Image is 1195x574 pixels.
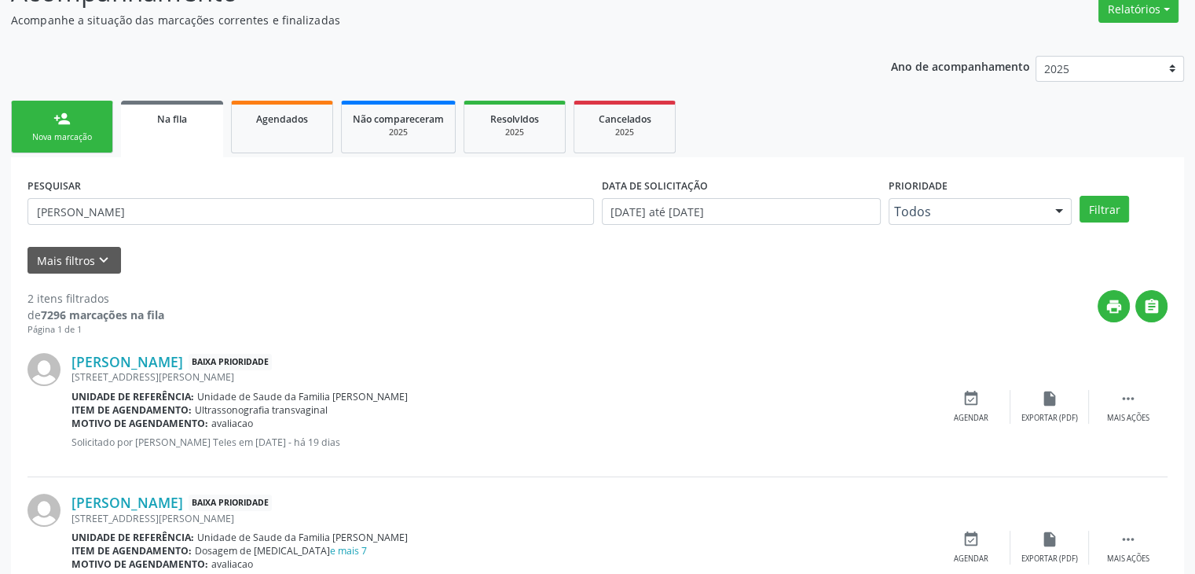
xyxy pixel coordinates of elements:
[27,247,121,274] button: Mais filtroskeyboard_arrow_down
[189,354,272,370] span: Baixa Prioridade
[1021,413,1078,424] div: Exportar (PDF)
[27,174,81,198] label: PESQUISAR
[211,417,253,430] span: avaliacao
[71,417,208,430] b: Motivo de agendamento:
[157,112,187,126] span: Na fila
[71,390,194,403] b: Unidade de referência:
[211,557,253,571] span: avaliacao
[27,353,60,386] img: img
[962,390,980,407] i: event_available
[954,554,988,565] div: Agendar
[599,112,651,126] span: Cancelados
[197,531,408,544] span: Unidade de Saude da Familia [PERSON_NAME]
[71,494,183,511] a: [PERSON_NAME]
[23,131,101,143] div: Nova marcação
[27,290,164,307] div: 2 itens filtrados
[1143,298,1160,315] i: 
[27,494,60,527] img: img
[71,512,932,525] div: [STREET_ADDRESS][PERSON_NAME]
[1021,554,1078,565] div: Exportar (PDF)
[602,174,708,198] label: DATA DE SOLICITAÇÃO
[602,198,881,225] input: Selecione um intervalo
[71,370,932,384] div: [STREET_ADDRESS][PERSON_NAME]
[475,127,554,138] div: 2025
[27,323,164,337] div: Página 1 de 1
[962,531,980,548] i: event_available
[891,56,1030,75] p: Ano de acompanhamento
[353,127,444,138] div: 2025
[1098,290,1130,322] button: print
[71,531,194,544] b: Unidade de referência:
[71,353,183,370] a: [PERSON_NAME]
[585,127,664,138] div: 2025
[490,112,539,126] span: Resolvidos
[1041,390,1058,407] i: insert_drive_file
[889,174,948,198] label: Prioridade
[1120,390,1137,407] i: 
[894,204,1040,219] span: Todos
[71,544,192,557] b: Item de agendamento:
[353,112,444,126] span: Não compareceram
[41,307,164,322] strong: 7296 marcações na fila
[256,112,308,126] span: Agendados
[1107,413,1149,424] div: Mais ações
[53,110,71,127] div: person_add
[330,544,367,557] a: e mais 7
[71,557,208,571] b: Motivo de agendamento:
[1041,531,1058,548] i: insert_drive_file
[954,413,988,424] div: Agendar
[195,544,367,557] span: Dosagem de [MEDICAL_DATA]
[189,495,272,511] span: Baixa Prioridade
[27,198,594,225] input: Nome, CNS
[1105,298,1123,315] i: print
[71,436,932,449] p: Solicitado por [PERSON_NAME] Teles em [DATE] - há 19 dias
[1080,196,1129,223] button: Filtrar
[11,12,832,28] p: Acompanhe a situação das marcações correntes e finalizadas
[197,390,408,403] span: Unidade de Saude da Familia [PERSON_NAME]
[1135,290,1168,322] button: 
[1107,554,1149,565] div: Mais ações
[195,403,328,417] span: Ultrassonografia transvaginal
[71,403,192,417] b: Item de agendamento:
[27,307,164,323] div: de
[95,252,112,269] i: keyboard_arrow_down
[1120,531,1137,548] i: 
